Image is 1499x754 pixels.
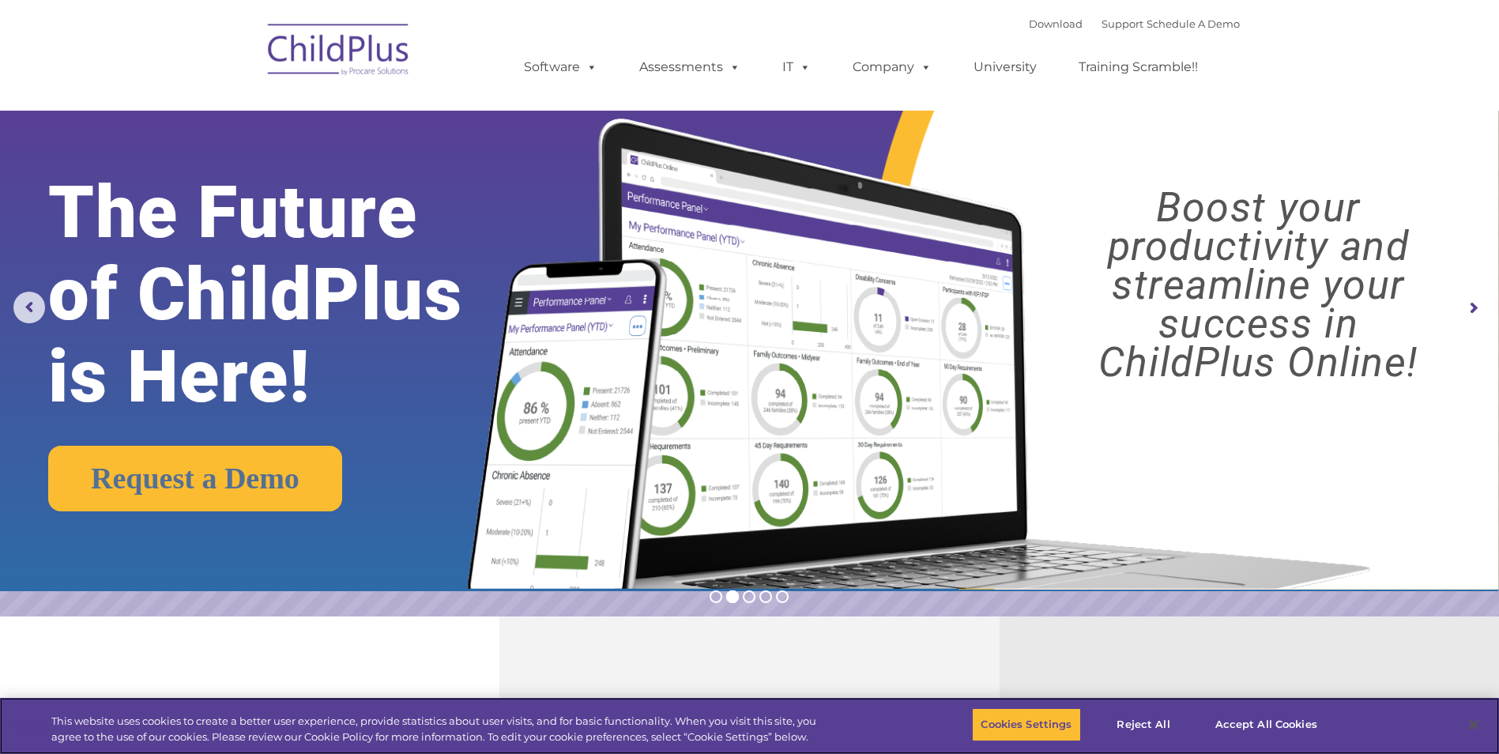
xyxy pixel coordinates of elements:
[1456,707,1491,742] button: Close
[1029,17,1240,30] font: |
[766,51,827,83] a: IT
[1207,708,1326,741] button: Accept All Cookies
[508,51,613,83] a: Software
[1147,17,1240,30] a: Schedule A Demo
[958,51,1053,83] a: University
[48,172,527,418] rs-layer: The Future of ChildPlus is Here!
[220,169,287,181] span: Phone number
[1094,708,1193,741] button: Reject All
[1063,51,1214,83] a: Training Scramble!!
[1036,188,1481,382] rs-layer: Boost your productivity and streamline your success in ChildPlus Online!
[48,446,342,511] a: Request a Demo
[220,104,268,116] span: Last name
[623,51,756,83] a: Assessments
[51,714,824,745] div: This website uses cookies to create a better user experience, provide statistics about user visit...
[972,708,1080,741] button: Cookies Settings
[1102,17,1143,30] a: Support
[260,13,418,92] img: ChildPlus by Procare Solutions
[837,51,947,83] a: Company
[1029,17,1083,30] a: Download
